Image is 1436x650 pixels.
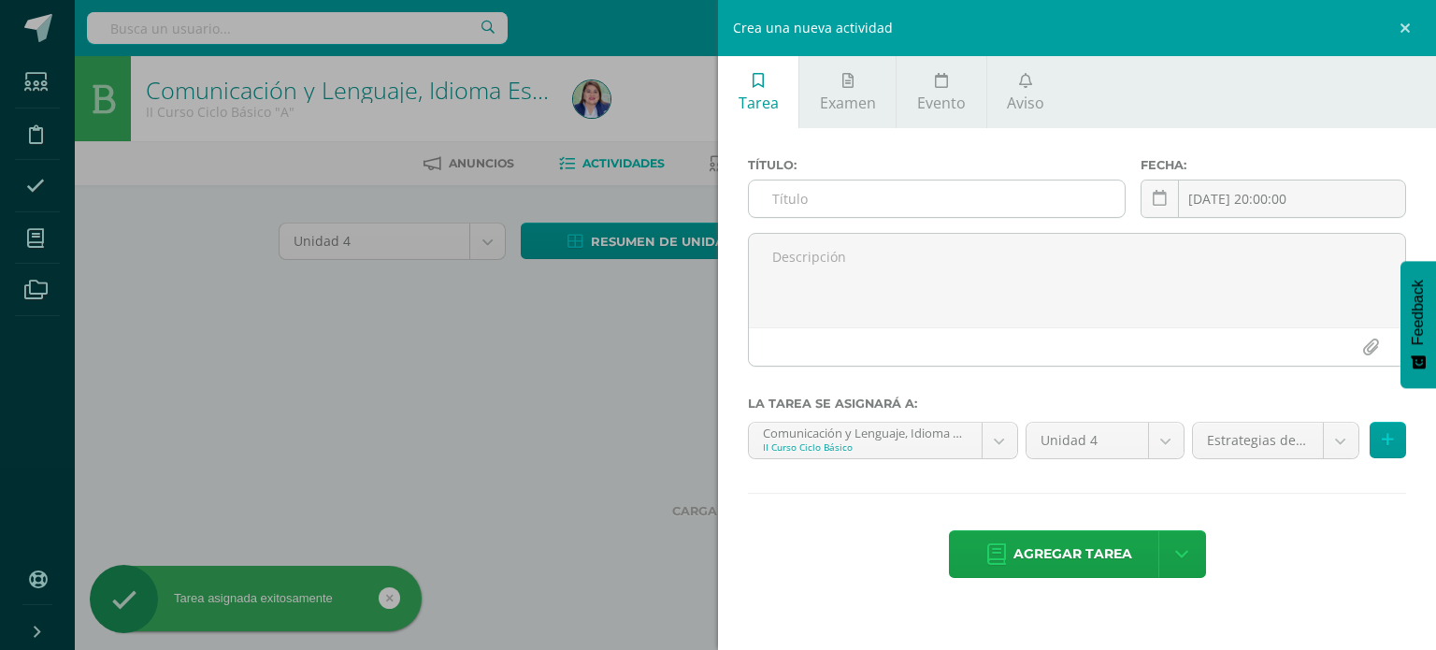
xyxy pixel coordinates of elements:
button: Feedback - Mostrar encuesta [1400,261,1436,388]
span: Estrategias de lectura (10.0%) [1207,423,1309,458]
a: Tarea [718,56,798,128]
span: Feedback [1410,280,1427,345]
a: Evento [897,56,985,128]
div: Comunicación y Lenguaje, Idioma Español 'A' [763,423,968,441]
input: Fecha de entrega [1142,181,1405,217]
a: Comunicación y Lenguaje, Idioma Español 'A'II Curso Ciclo Básico [749,423,1017,458]
label: Título: [748,158,1126,172]
a: Estrategias de lectura (10.0%) [1193,423,1358,458]
a: Examen [799,56,896,128]
span: Aviso [1007,93,1044,113]
a: Aviso [987,56,1065,128]
a: Unidad 4 [1027,423,1184,458]
div: II Curso Ciclo Básico [763,441,968,454]
span: Agregar tarea [1013,531,1132,577]
span: Tarea [739,93,779,113]
span: Evento [917,93,966,113]
label: Fecha: [1141,158,1406,172]
label: La tarea se asignará a: [748,397,1406,411]
span: Examen [820,93,876,113]
input: Título [749,181,1125,217]
span: Unidad 4 [1041,423,1134,458]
